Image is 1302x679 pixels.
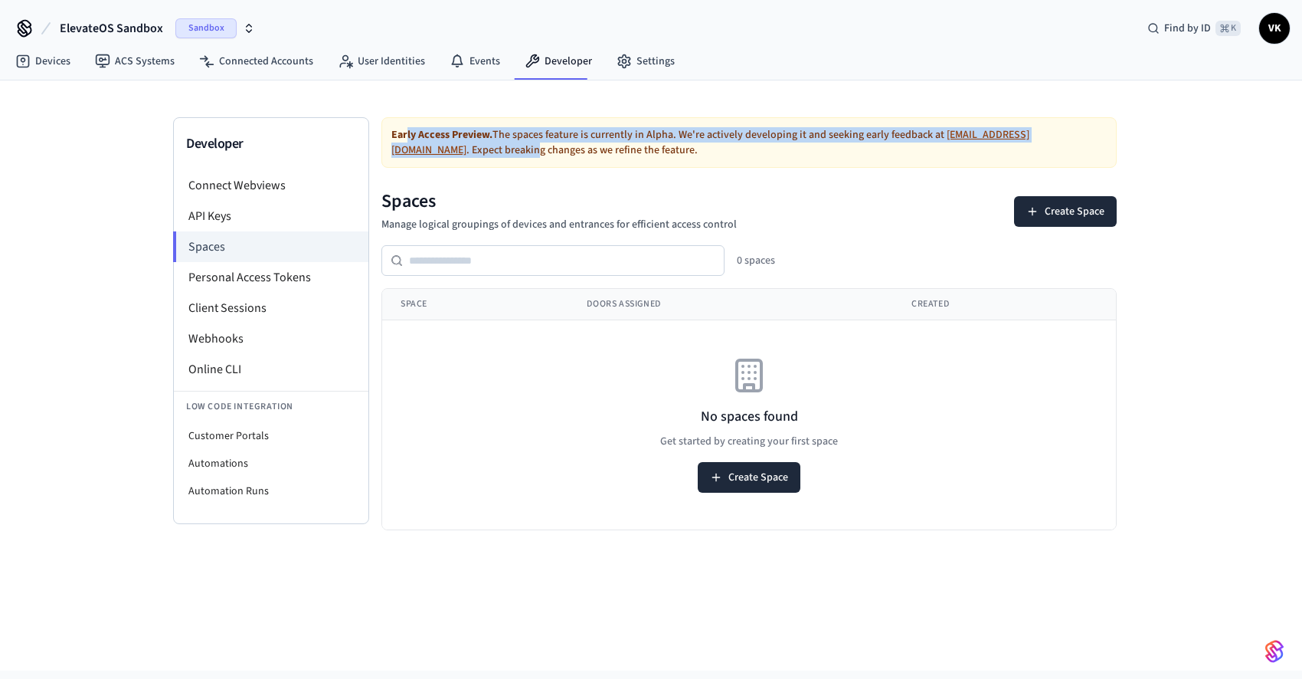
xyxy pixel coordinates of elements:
span: VK [1261,15,1288,42]
span: ⌘ K [1215,21,1241,36]
th: Doors Assigned [568,289,893,320]
div: 0 spaces [737,253,775,268]
a: ACS Systems [83,48,187,75]
p: Manage logical groupings of devices and entrances for efficient access control [381,217,737,233]
strong: Early Access Preview. [391,127,492,143]
h3: Developer [186,133,356,155]
span: Find by ID [1164,21,1211,36]
th: Created [893,289,1111,320]
li: Automation Runs [174,477,368,505]
span: Sandbox [175,18,237,38]
p: Get started by creating your first space [660,434,838,450]
li: Online CLI [174,354,368,385]
span: ElevateOS Sandbox [60,19,163,38]
li: Spaces [173,231,368,262]
a: Events [437,48,512,75]
a: Devices [3,48,83,75]
th: Space [382,289,568,320]
a: User Identities [325,48,437,75]
li: Personal Access Tokens [174,262,368,293]
h3: No spaces found [701,406,798,428]
button: Create Space [1014,196,1117,227]
li: Automations [174,450,368,477]
a: [EMAIL_ADDRESS][DOMAIN_NAME] [391,127,1029,158]
li: Webhooks [174,323,368,354]
a: Settings [604,48,687,75]
div: The spaces feature is currently in Alpha. We're actively developing it and seeking early feedback... [381,117,1117,168]
img: SeamLogoGradient.69752ec5.svg [1265,639,1284,664]
li: Low Code Integration [174,391,368,422]
a: Connected Accounts [187,48,325,75]
button: Create Space [698,462,800,493]
li: API Keys [174,201,368,231]
li: Customer Portals [174,422,368,450]
li: Connect Webviews [174,170,368,201]
h1: Spaces [381,189,737,214]
a: Developer [512,48,604,75]
button: VK [1259,13,1290,44]
div: Find by ID⌘ K [1135,15,1253,42]
li: Client Sessions [174,293,368,323]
